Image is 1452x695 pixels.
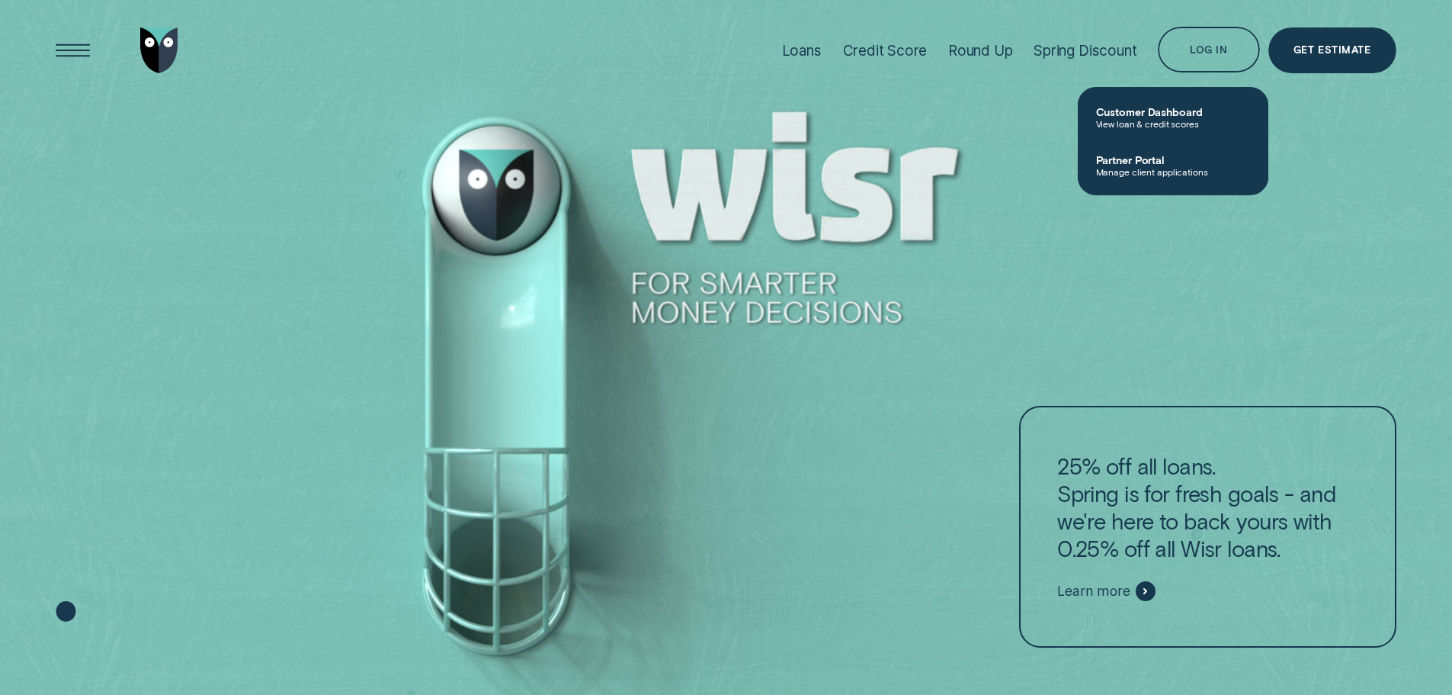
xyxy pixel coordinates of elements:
[843,42,928,60] div: Credit Score
[1096,166,1250,177] span: Manage client applications
[1019,406,1396,648] a: 25% off all loans.Spring is for fresh goals - and we're here to back yours with 0.25% off all Wis...
[50,27,96,73] button: Open Menu
[1078,141,1268,189] a: Partner PortalManage client applications
[1096,118,1250,129] span: View loan & credit scores
[1268,27,1396,73] a: Get Estimate
[1078,93,1268,141] a: Customer DashboardView loan & credit scores
[1096,105,1250,118] span: Customer Dashboard
[1034,42,1136,60] div: Spring Discount
[1057,452,1357,562] p: 25% off all loans. Spring is for fresh goals - and we're here to back yours with 0.25% off all Wi...
[782,42,822,60] div: Loans
[1096,153,1250,166] span: Partner Portal
[140,27,178,73] img: Wisr
[948,42,1013,60] div: Round Up
[1158,27,1259,72] button: Log in
[1057,583,1130,600] span: Learn more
